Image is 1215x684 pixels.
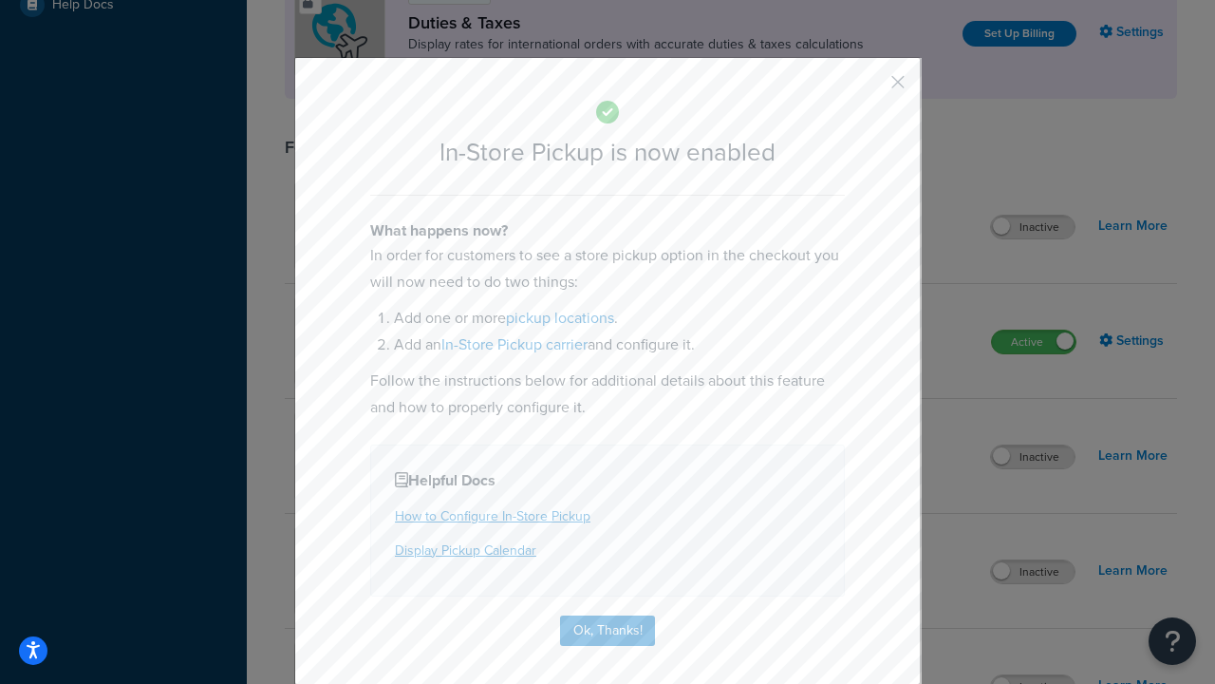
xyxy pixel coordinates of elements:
p: In order for customers to see a store pickup option in the checkout you will now need to do two t... [370,242,845,295]
a: pickup locations [506,307,614,329]
a: Display Pickup Calendar [395,541,536,560]
h4: Helpful Docs [395,469,820,492]
button: Ok, Thanks! [560,616,655,646]
a: How to Configure In-Store Pickup [395,506,590,526]
a: In-Store Pickup carrier [441,333,588,355]
h4: What happens now? [370,219,845,242]
li: Add one or more . [394,305,845,332]
li: Add an and configure it. [394,332,845,358]
h2: In-Store Pickup is now enabled [370,139,845,166]
p: Follow the instructions below for additional details about this feature and how to properly confi... [370,368,845,421]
